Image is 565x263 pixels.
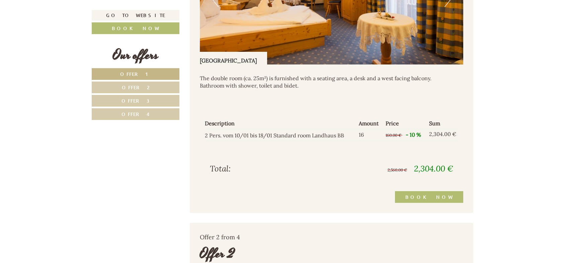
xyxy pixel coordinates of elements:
a: Book now [395,191,463,203]
a: Go to website [92,10,179,21]
span: Offer 2 [122,84,150,91]
span: Offer 3 [122,98,150,104]
td: 16 [356,129,383,141]
span: Offer 2 from 4 [200,233,240,241]
div: Our offers [92,46,179,65]
div: Total: [205,163,332,174]
span: 160.00 € [386,133,401,138]
td: 2 Pers. vom 10/01 bis 18/01 Standard room Landhaus BB [205,129,356,141]
a: Book now [92,22,179,34]
th: Price [383,118,426,129]
span: 2,304.00 € [414,163,453,174]
div: [GEOGRAPHIC_DATA] [200,52,267,64]
th: Amount [356,118,383,129]
p: The double room (ca. 25m²) is furnished with a seating area, a desk and a west facing balcony. Ba... [200,75,464,90]
span: Offer 4 [122,111,150,117]
span: Offer 1 [120,71,151,77]
td: 2,304.00 € [426,129,458,141]
span: - 10 % [406,131,421,138]
span: 2,560.00 € [388,167,407,172]
th: Sum [426,118,458,129]
th: Description [205,118,356,129]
